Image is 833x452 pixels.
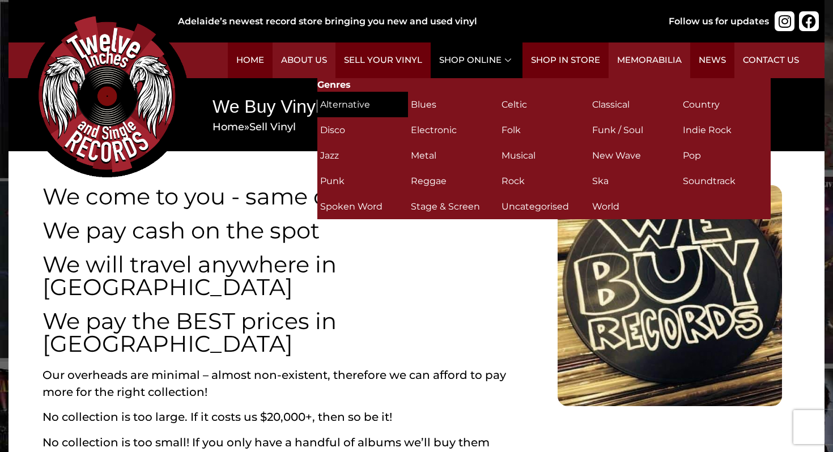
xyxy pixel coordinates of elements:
[683,146,768,165] h2: Pop
[178,15,632,28] div: Adelaide’s newest record store bringing you new and used vinyl
[589,117,680,143] a: Visit product category Funk / Soul
[592,120,677,140] h2: Funk / Soul
[592,197,677,216] h2: World
[609,42,690,78] a: Memorabilia
[320,171,405,191] h2: Punk
[680,168,771,194] a: Visit product category Soundtrack
[212,121,244,133] a: Home
[558,185,782,406] img: We Buy Records Adelaide
[317,117,408,143] a: Visit product category Disco
[499,194,589,219] a: Visit product category Uncategorised
[320,120,405,140] h2: Disco
[589,92,680,117] a: Visit product category Classical
[411,197,496,216] h2: Stage & Screen
[411,95,496,114] h2: Blues
[589,143,680,168] a: Visit product category New Wave
[411,146,496,165] h2: Metal
[501,120,586,140] h2: Folk
[320,197,405,216] h2: Spoken Word
[42,310,537,355] h2: We pay the BEST prices in [GEOGRAPHIC_DATA]
[273,42,335,78] a: About Us
[690,42,734,78] a: News
[317,92,408,117] a: Visit product category Alternative
[501,95,586,114] h2: Celtic
[501,171,586,191] h2: Rock
[683,120,768,140] h2: Indie Rock
[408,117,499,143] a: Visit product category Electronic
[499,117,589,143] a: Visit product category Folk
[317,168,408,194] a: Visit product category Punk
[680,143,771,168] a: Visit product category Pop
[317,79,351,90] strong: Genres
[592,146,677,165] h2: New Wave
[592,171,677,191] h2: Ska
[501,146,586,165] h2: Musical
[683,171,768,191] h2: Soundtrack
[42,408,537,425] p: No collection is too large. If it costs us $20,000+, then so be it!
[42,434,537,451] p: No collection is too small! If you only have a handful of albums we’ll buy them
[408,92,499,117] a: Visit product category Blues
[499,92,589,117] a: Visit product category Celtic
[589,168,680,194] a: Visit product category Ska
[522,42,609,78] a: Shop in Store
[42,366,537,400] p: Our overheads are minimal – almost non-existent, therefore we can afford to pay more for the righ...
[680,92,771,117] a: Visit product category Country
[249,121,296,133] span: Sell Vinyl
[42,253,537,299] h2: We will travel anywhere in [GEOGRAPHIC_DATA]
[317,143,408,168] a: Visit product category Jazz
[411,171,496,191] h2: Reggae
[683,95,768,114] h2: Country
[408,143,499,168] a: Visit product category Metal
[499,143,589,168] a: Visit product category Musical
[669,15,769,28] div: Follow us for updates
[317,194,408,219] a: Visit product category Spoken Word
[592,95,677,114] h2: Classical
[411,120,496,140] h2: Electronic
[212,94,784,120] h1: We Buy Vinyl
[42,219,537,242] h2: We pay cash on the spot
[589,194,680,219] a: Visit product category World
[734,42,807,78] a: Contact Us
[228,42,273,78] a: Home
[408,168,499,194] a: Visit product category Reggae
[680,117,771,143] a: Visit product category Indie Rock
[408,194,499,219] a: Visit product category Stage & Screen
[42,185,537,208] h2: We come to you - same day!
[501,197,586,216] h2: Uncategorised
[212,121,296,133] span: »
[335,42,431,78] a: Sell Your Vinyl
[320,146,405,165] h2: Jazz
[320,95,405,114] h2: Alternative
[431,42,522,78] a: Shop Online
[499,168,589,194] a: Visit product category Rock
